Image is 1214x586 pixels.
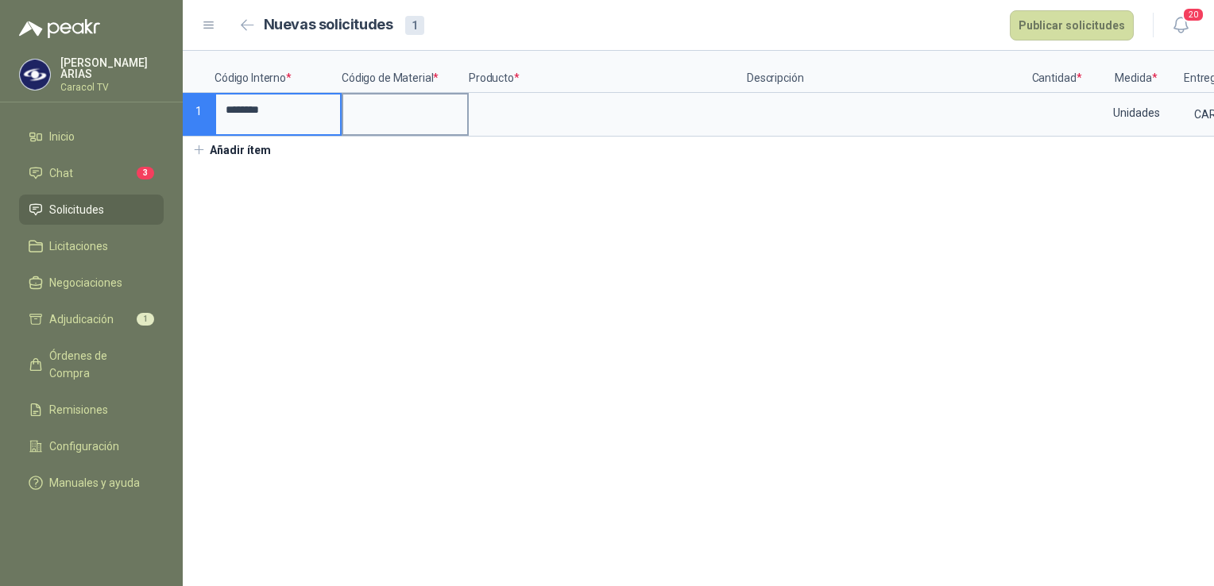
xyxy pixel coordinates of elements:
p: Caracol TV [60,83,164,92]
div: 1 [405,16,424,35]
button: 20 [1166,11,1195,40]
p: 1 [183,93,215,137]
span: Órdenes de Compra [49,347,149,382]
h2: Nuevas solicitudes [264,13,393,37]
a: Solicitudes [19,195,164,225]
button: Añadir ítem [183,137,280,164]
span: Remisiones [49,401,108,418]
span: 3 [137,167,154,179]
a: Adjudicación1 [19,304,164,334]
span: Chat [49,164,73,182]
p: Descripción [747,51,1025,93]
img: Company Logo [20,60,50,90]
a: Configuración [19,431,164,461]
span: Adjudicación [49,310,114,328]
p: Código de Material [342,51,469,93]
span: 20 [1182,7,1204,22]
a: Remisiones [19,395,164,425]
button: Publicar solicitudes [1010,10,1134,40]
img: Logo peakr [19,19,100,38]
span: Licitaciones [49,237,108,255]
p: Código Interno [215,51,342,93]
span: Configuración [49,438,119,455]
span: 1 [137,313,154,326]
span: Manuales y ayuda [49,474,140,492]
span: Negociaciones [49,274,122,291]
a: Órdenes de Compra [19,341,164,388]
a: Inicio [19,121,164,152]
p: [PERSON_NAME] ARIAS [60,57,164,79]
p: Producto [469,51,747,93]
a: Negociaciones [19,268,164,298]
div: Unidades [1090,94,1182,131]
p: Cantidad [1025,51,1088,93]
p: Medida [1088,51,1184,93]
span: Solicitudes [49,201,104,218]
a: Licitaciones [19,231,164,261]
a: Chat3 [19,158,164,188]
a: Manuales y ayuda [19,468,164,498]
span: Inicio [49,128,75,145]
